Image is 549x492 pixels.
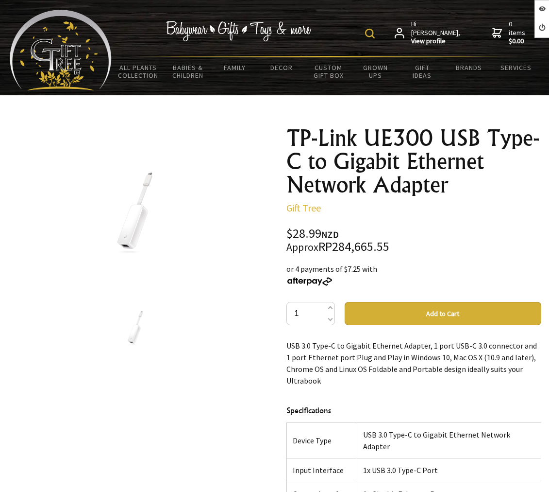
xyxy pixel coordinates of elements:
h1: TP-Link UE300 USB Type-C to Gigabit Ethernet Network Adapter [286,126,542,196]
a: Hi [PERSON_NAME],View profile [395,20,461,46]
h4: Specifications [286,404,542,417]
a: Gift Ideas [399,57,446,86]
span: Hi [PERSON_NAME], [411,20,461,46]
img: product search [365,29,375,38]
a: Grown Ups [352,57,399,86]
a: Babies & Children [165,57,212,86]
strong: View profile [411,37,461,46]
a: Custom Gift Box [305,57,352,86]
div: $28.99 RP284,665.55 [286,228,542,253]
img: Afterpay [286,277,333,286]
a: Brands [446,57,493,78]
img: Babywear - Gifts - Toys & more [166,21,311,41]
a: All Plants Collection [112,57,165,86]
a: Services [493,57,540,78]
img: Babyware - Gifts - Toys and more... [10,10,112,90]
small: Approx [286,241,318,254]
div: or 4 payments of $7.25 with [286,263,542,286]
img: TP-Link UE300 USB Type-C to Gigabit Ethernet Network Adapter [92,168,179,255]
a: Decor [258,57,305,78]
a: Family [212,57,259,78]
td: Device Type [286,423,357,458]
a: Gift Tree [286,202,321,214]
span: 0 items [509,19,527,46]
a: 0 items$0.00 [492,20,527,46]
span: NZD [321,229,339,240]
strong: $0.00 [509,37,527,46]
img: TP-Link UE300 USB Type-C to Gigabit Ethernet Network Adapter [117,309,154,346]
td: USB 3.0 Type-C to Gigabit Ethernet Network Adapter [357,423,541,458]
td: Input Interface [286,458,357,482]
td: 1x USB 3.0 Type-C Port [357,458,541,482]
button: Add to Cart [345,302,542,325]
